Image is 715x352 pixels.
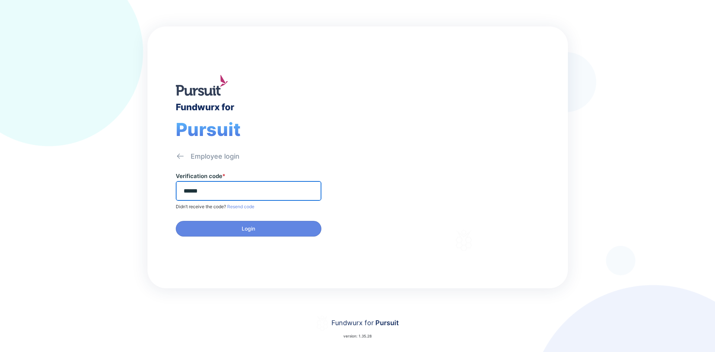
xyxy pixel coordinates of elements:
img: logo.jpg [176,75,228,96]
div: Welcome to [400,125,458,132]
div: Fundwurx [400,135,486,153]
button: Login [176,221,321,237]
p: version: 1.35.28 [343,333,372,339]
div: Fundwurx for [176,102,234,112]
div: Fundwurx for [331,318,399,328]
div: Thank you for choosing Fundwurx as your partner in driving positive social impact! [400,168,528,189]
span: Login [242,225,255,232]
span: Didn’t receive the code? [176,204,226,209]
div: Employee login [191,152,239,161]
span: Resend code [226,204,254,209]
label: Verification code [176,172,225,180]
span: Pursuit [176,118,241,140]
span: Pursuit [374,319,399,327]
